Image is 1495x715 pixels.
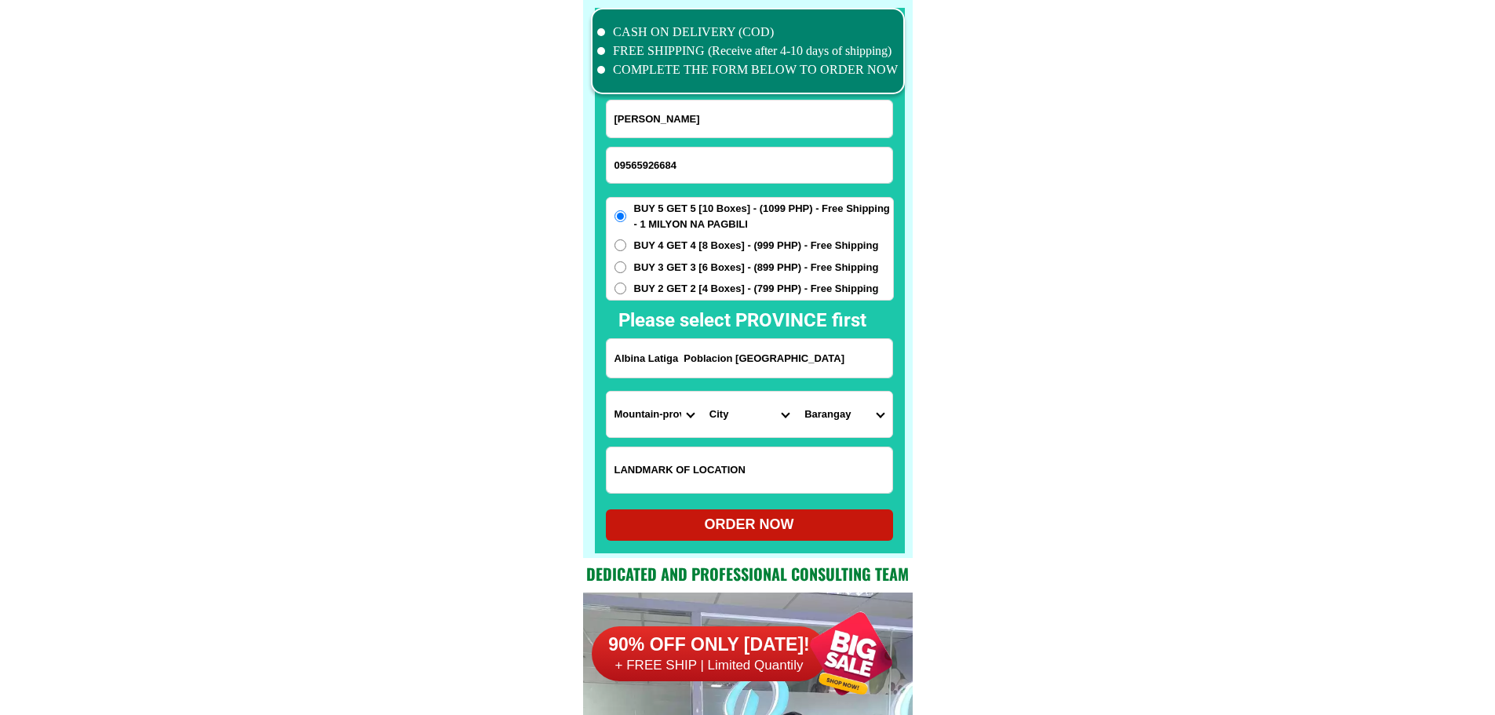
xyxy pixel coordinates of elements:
[614,210,626,222] input: BUY 5 GET 5 [10 Boxes] - (1099 PHP) - Free Shipping - 1 MILYON NA PAGBILI
[607,339,892,378] input: Input address
[634,238,879,254] span: BUY 4 GET 4 [8 Boxes] - (999 PHP) - Free Shipping
[634,260,879,275] span: BUY 3 GET 3 [6 Boxes] - (899 PHP) - Free Shipping
[597,42,899,60] li: FREE SHIPPING (Receive after 4-10 days of shipping)
[597,60,899,79] li: COMPLETE THE FORM BELOW TO ORDER NOW
[607,392,702,437] select: Select province
[592,657,827,674] h6: + FREE SHIP | Limited Quantily
[597,23,899,42] li: CASH ON DELIVERY (COD)
[607,148,892,183] input: Input phone_number
[634,201,893,232] span: BUY 5 GET 5 [10 Boxes] - (1099 PHP) - Free Shipping - 1 MILYON NA PAGBILI
[702,392,797,437] select: Select district
[614,283,626,294] input: BUY 2 GET 2 [4 Boxes] - (799 PHP) - Free Shipping
[607,100,892,137] input: Input full_name
[618,306,1036,334] h2: Please select PROVINCE first
[607,447,892,493] input: Input LANDMARKOFLOCATION
[606,514,893,535] div: ORDER NOW
[634,281,879,297] span: BUY 2 GET 2 [4 Boxes] - (799 PHP) - Free Shipping
[592,633,827,657] h6: 90% OFF ONLY [DATE]!
[614,239,626,251] input: BUY 4 GET 4 [8 Boxes] - (999 PHP) - Free Shipping
[797,392,892,437] select: Select commune
[614,261,626,273] input: BUY 3 GET 3 [6 Boxes] - (899 PHP) - Free Shipping
[583,562,913,585] h2: Dedicated and professional consulting team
